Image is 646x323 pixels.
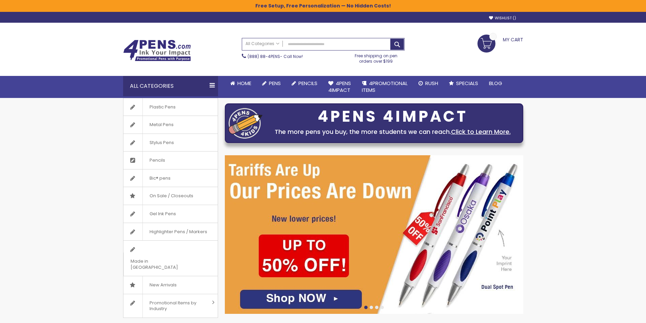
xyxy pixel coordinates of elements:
a: Made in [GEOGRAPHIC_DATA] [123,241,218,276]
span: Highlighter Pens / Markers [142,223,214,241]
img: 4Pens Custom Pens and Promotional Products [123,40,191,61]
a: Rush [413,76,444,91]
span: Promotional Items by Industry [142,294,210,318]
a: Blog [484,76,508,91]
span: Made in [GEOGRAPHIC_DATA] [123,253,201,276]
span: Plastic Pens [142,98,182,116]
span: New Arrivals [142,276,183,294]
span: On Sale / Closeouts [142,187,200,205]
a: Promotional Items by Industry [123,294,218,318]
a: Stylus Pens [123,134,218,152]
span: 4PROMOTIONAL ITEMS [362,80,408,94]
span: Gel Ink Pens [142,205,183,223]
span: Home [237,80,251,87]
a: Pencils [123,152,218,169]
a: On Sale / Closeouts [123,187,218,205]
div: All Categories [123,76,218,96]
div: 4PENS 4IMPACT [266,109,520,124]
span: All Categories [246,41,279,46]
a: Highlighter Pens / Markers [123,223,218,241]
img: four_pen_logo.png [229,108,262,139]
span: Bic® pens [142,169,177,187]
a: Plastic Pens [123,98,218,116]
a: Wishlist [489,16,516,21]
span: - Call Now! [248,54,303,59]
a: (888) 88-4PENS [248,54,280,59]
a: New Arrivals [123,276,218,294]
a: All Categories [242,38,283,49]
span: Pens [269,80,281,87]
span: Pencils [142,152,172,169]
span: Pencils [298,80,317,87]
img: /cheap-promotional-products.html [225,155,523,314]
div: The more pens you buy, the more students we can reach. [266,127,520,137]
span: Rush [425,80,438,87]
span: Specials [456,80,478,87]
a: Click to Learn More. [451,127,511,136]
a: Bic® pens [123,169,218,187]
a: 4PROMOTIONALITEMS [356,76,413,98]
span: Metal Pens [142,116,180,134]
a: Metal Pens [123,116,218,134]
span: Stylus Pens [142,134,181,152]
span: 4Pens 4impact [328,80,351,94]
a: 4Pens4impact [323,76,356,98]
div: Free shipping on pen orders over $199 [348,51,405,64]
a: Pens [257,76,286,91]
span: Blog [489,80,502,87]
a: Home [225,76,257,91]
a: Specials [444,76,484,91]
a: Gel Ink Pens [123,205,218,223]
a: Pencils [286,76,323,91]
